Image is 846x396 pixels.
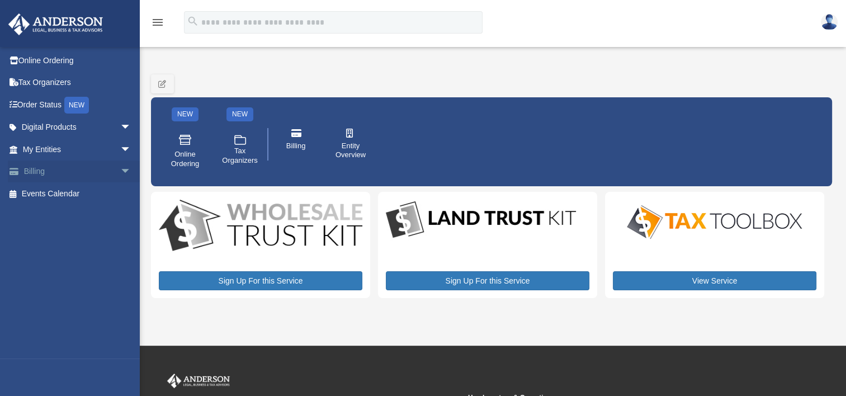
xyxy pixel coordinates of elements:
a: Sign Up For this Service [159,271,362,290]
a: Tax Organizers [216,125,263,177]
img: Anderson Advisors Platinum Portal [165,374,232,388]
i: search [187,15,199,27]
img: Anderson Advisors Platinum Portal [5,13,106,35]
span: Online Ordering [169,150,201,169]
a: Digital Productsarrow_drop_down [8,116,143,139]
img: WS-Trust-Kit-lgo-1.jpg [159,200,362,253]
a: Online Ordering [8,49,148,72]
div: NEW [172,107,198,121]
img: User Pic [821,14,838,30]
div: NEW [226,107,253,121]
a: My Entitiesarrow_drop_down [8,138,148,161]
i: menu [151,16,164,29]
a: Billingarrow_drop_down [8,161,148,183]
span: Billing [286,142,306,151]
span: arrow_drop_down [120,161,143,183]
a: Events Calendar [8,182,148,205]
a: Entity Overview [327,121,374,168]
a: Billing [272,121,319,168]
span: Entity Overview [335,142,366,161]
span: Tax Organizers [222,147,258,166]
span: arrow_drop_down [120,138,143,161]
a: Online Ordering [162,125,209,177]
a: Sign Up For this Service [386,271,589,290]
a: Tax Organizers [8,72,148,94]
a: View Service [613,271,816,290]
div: NEW [64,97,89,114]
span: arrow_drop_down [120,116,143,139]
a: menu [151,20,164,29]
a: Order StatusNEW [8,93,148,116]
img: LandTrust_lgo-1.jpg [386,200,576,241]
